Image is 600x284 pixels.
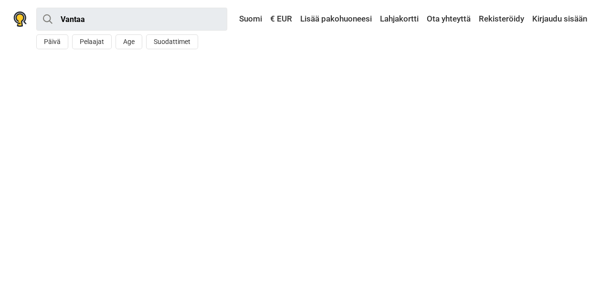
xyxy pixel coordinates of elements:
[36,34,68,49] button: Päivä
[476,11,526,28] a: Rekisteröidy
[298,11,374,28] a: Lisää pakohuoneesi
[13,11,27,27] img: Nowescape logo
[268,11,295,28] a: € EUR
[72,34,112,49] button: Pelaajat
[378,11,421,28] a: Lahjakortti
[232,16,239,22] img: Suomi
[146,34,198,49] button: Suodattimet
[116,34,142,49] button: Age
[36,8,227,31] input: kokeile “London”
[530,11,587,28] a: Kirjaudu sisään
[424,11,473,28] a: Ota yhteyttä
[230,11,264,28] a: Suomi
